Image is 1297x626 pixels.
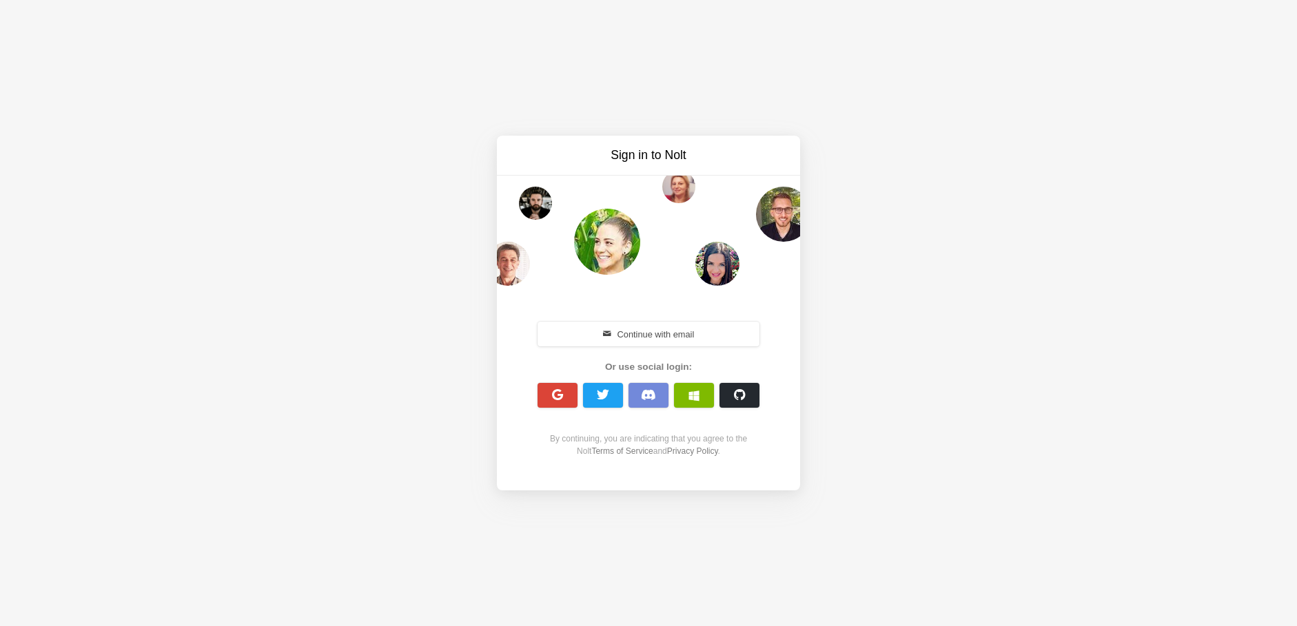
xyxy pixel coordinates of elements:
[667,446,718,456] a: Privacy Policy
[538,322,759,346] button: Continue with email
[530,360,767,374] div: Or use social login:
[530,432,767,457] div: By continuing, you are indicating that you agree to the Nolt and .
[533,147,764,164] h3: Sign in to Nolt
[591,446,653,456] a: Terms of Service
